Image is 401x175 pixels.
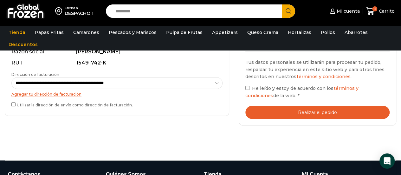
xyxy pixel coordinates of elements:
[209,26,241,38] a: Appetizers
[55,6,65,17] img: address-field-icon.svg
[106,26,160,38] a: Pescados y Mariscos
[245,85,359,98] span: He leído y estoy de acuerdo con los de la web.
[245,86,249,90] input: He leído y estoy de acuerdo con lostérminos y condicionesde la web. *
[245,106,390,119] button: Realizar el pedido
[70,26,102,38] a: Camarones
[76,48,220,56] div: [PERSON_NAME]
[5,38,41,50] a: Descuentos
[11,101,223,108] label: Utilizar la dirección de envío como dirección de facturación.
[372,6,377,11] span: 15
[245,85,359,98] a: términos y condiciones
[244,26,281,38] a: Queso Crema
[285,26,314,38] a: Hortalizas
[335,8,360,14] span: Mi cuenta
[65,10,94,17] div: DESPACHO 1
[245,59,390,80] p: Tus datos personales se utilizarán para procesar tu pedido, respaldar tu experiencia en este siti...
[282,4,295,18] button: Search button
[65,6,94,10] div: Enviar a
[11,48,75,56] div: Razón social
[11,72,223,89] label: Dirección de facturación
[11,102,16,106] input: Utilizar la dirección de envío como dirección de facturación.
[328,5,359,17] a: Mi cuenta
[11,59,75,67] div: RUT
[298,93,300,98] abbr: requerido
[76,59,220,67] div: 15491742-K
[5,26,29,38] a: Tienda
[11,92,81,97] a: Agregar tu dirección de facturación
[163,26,206,38] a: Pulpa de Frutas
[341,26,371,38] a: Abarrotes
[377,8,395,14] span: Carrito
[366,4,395,19] a: 15 Carrito
[318,26,338,38] a: Pollos
[32,26,67,38] a: Papas Fritas
[11,77,223,89] select: Dirección de facturación
[379,153,395,169] div: Open Intercom Messenger
[296,74,351,79] a: términos y condiciones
